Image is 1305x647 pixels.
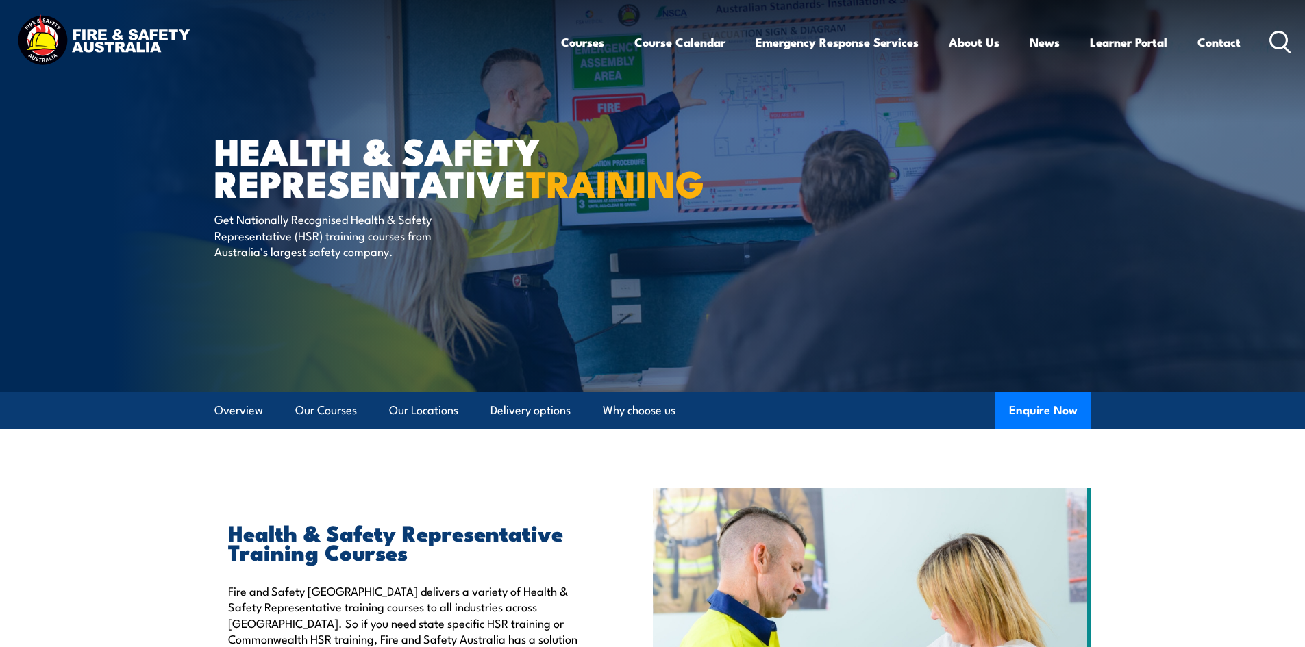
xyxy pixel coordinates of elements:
[214,211,464,259] p: Get Nationally Recognised Health & Safety Representative (HSR) training courses from Australia’s ...
[561,24,604,60] a: Courses
[389,392,458,429] a: Our Locations
[1030,24,1060,60] a: News
[214,392,263,429] a: Overview
[490,392,571,429] a: Delivery options
[526,153,704,210] strong: TRAINING
[634,24,725,60] a: Course Calendar
[756,24,919,60] a: Emergency Response Services
[995,392,1091,429] button: Enquire Now
[228,522,590,561] h2: Health & Safety Representative Training Courses
[1090,24,1167,60] a: Learner Portal
[295,392,357,429] a: Our Courses
[603,392,675,429] a: Why choose us
[214,134,553,198] h1: Health & Safety Representative
[1197,24,1241,60] a: Contact
[949,24,999,60] a: About Us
